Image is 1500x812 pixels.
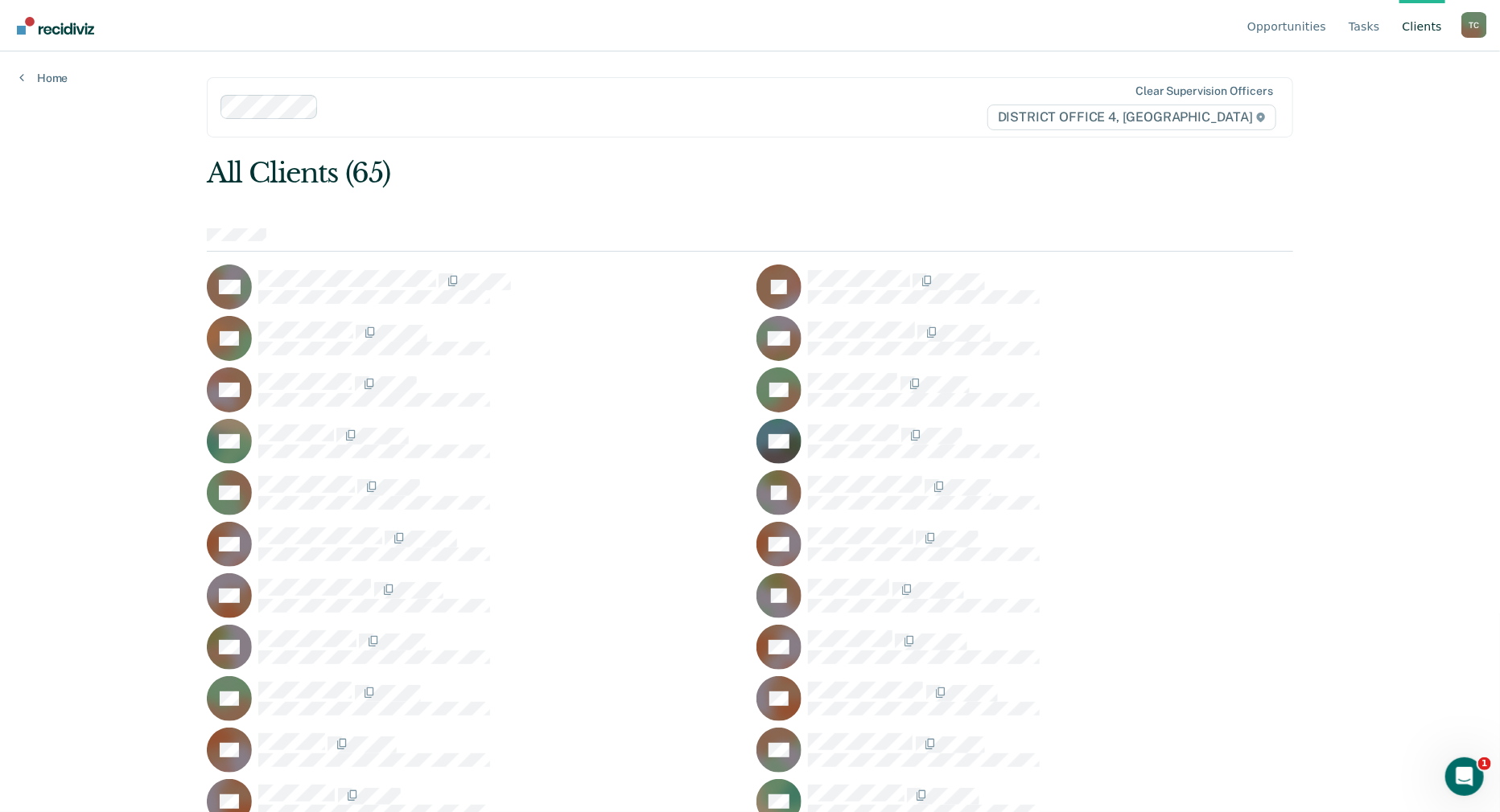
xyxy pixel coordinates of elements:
div: Clear supervision officers [1136,84,1273,98]
div: All Clients (65) [207,157,1076,190]
a: Home [19,71,68,85]
img: Recidiviz [17,17,94,35]
div: T C [1461,12,1487,38]
span: DISTRICT OFFICE 4, [GEOGRAPHIC_DATA] [987,105,1276,130]
button: Profile dropdown button [1461,12,1487,38]
iframe: Intercom live chat [1445,757,1484,796]
span: 1 [1478,757,1491,770]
